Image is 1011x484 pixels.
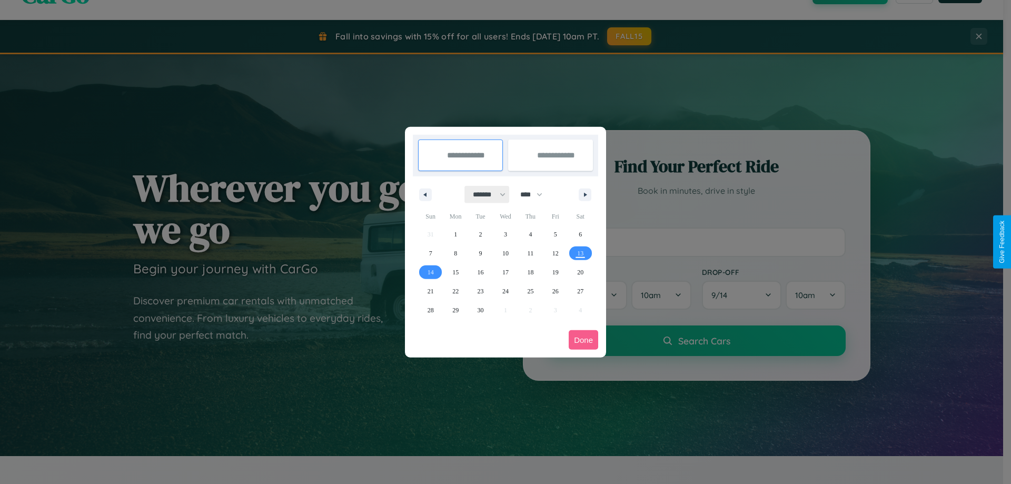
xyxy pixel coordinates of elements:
span: 19 [552,263,559,282]
button: 17 [493,263,518,282]
span: Sun [418,208,443,225]
button: 5 [543,225,568,244]
span: 15 [452,263,459,282]
span: 14 [428,263,434,282]
span: 18 [527,263,533,282]
button: 25 [518,282,543,301]
span: 23 [478,282,484,301]
button: 10 [493,244,518,263]
span: Sat [568,208,593,225]
span: Wed [493,208,518,225]
span: 28 [428,301,434,320]
span: Tue [468,208,493,225]
span: 1 [454,225,457,244]
button: 8 [443,244,468,263]
span: 12 [552,244,559,263]
button: 12 [543,244,568,263]
span: 7 [429,244,432,263]
span: 25 [527,282,533,301]
span: 21 [428,282,434,301]
button: 18 [518,263,543,282]
span: 10 [502,244,509,263]
span: 27 [577,282,583,301]
span: 2 [479,225,482,244]
span: 22 [452,282,459,301]
button: 11 [518,244,543,263]
button: 7 [418,244,443,263]
span: Fri [543,208,568,225]
button: 20 [568,263,593,282]
button: 16 [468,263,493,282]
button: 4 [518,225,543,244]
span: Mon [443,208,468,225]
button: Done [569,330,598,350]
button: 3 [493,225,518,244]
span: Thu [518,208,543,225]
span: 26 [552,282,559,301]
button: 9 [468,244,493,263]
button: 24 [493,282,518,301]
button: 26 [543,282,568,301]
span: 4 [529,225,532,244]
span: 29 [452,301,459,320]
span: 17 [502,263,509,282]
span: 30 [478,301,484,320]
button: 30 [468,301,493,320]
span: 24 [502,282,509,301]
button: 2 [468,225,493,244]
span: 3 [504,225,507,244]
div: Give Feedback [998,221,1006,263]
span: 11 [528,244,534,263]
button: 21 [418,282,443,301]
button: 29 [443,301,468,320]
button: 23 [468,282,493,301]
span: 13 [577,244,583,263]
button: 22 [443,282,468,301]
button: 28 [418,301,443,320]
button: 6 [568,225,593,244]
span: 20 [577,263,583,282]
button: 14 [418,263,443,282]
button: 19 [543,263,568,282]
span: 6 [579,225,582,244]
button: 13 [568,244,593,263]
span: 16 [478,263,484,282]
span: 5 [554,225,557,244]
span: 9 [479,244,482,263]
button: 1 [443,225,468,244]
button: 15 [443,263,468,282]
span: 8 [454,244,457,263]
button: 27 [568,282,593,301]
